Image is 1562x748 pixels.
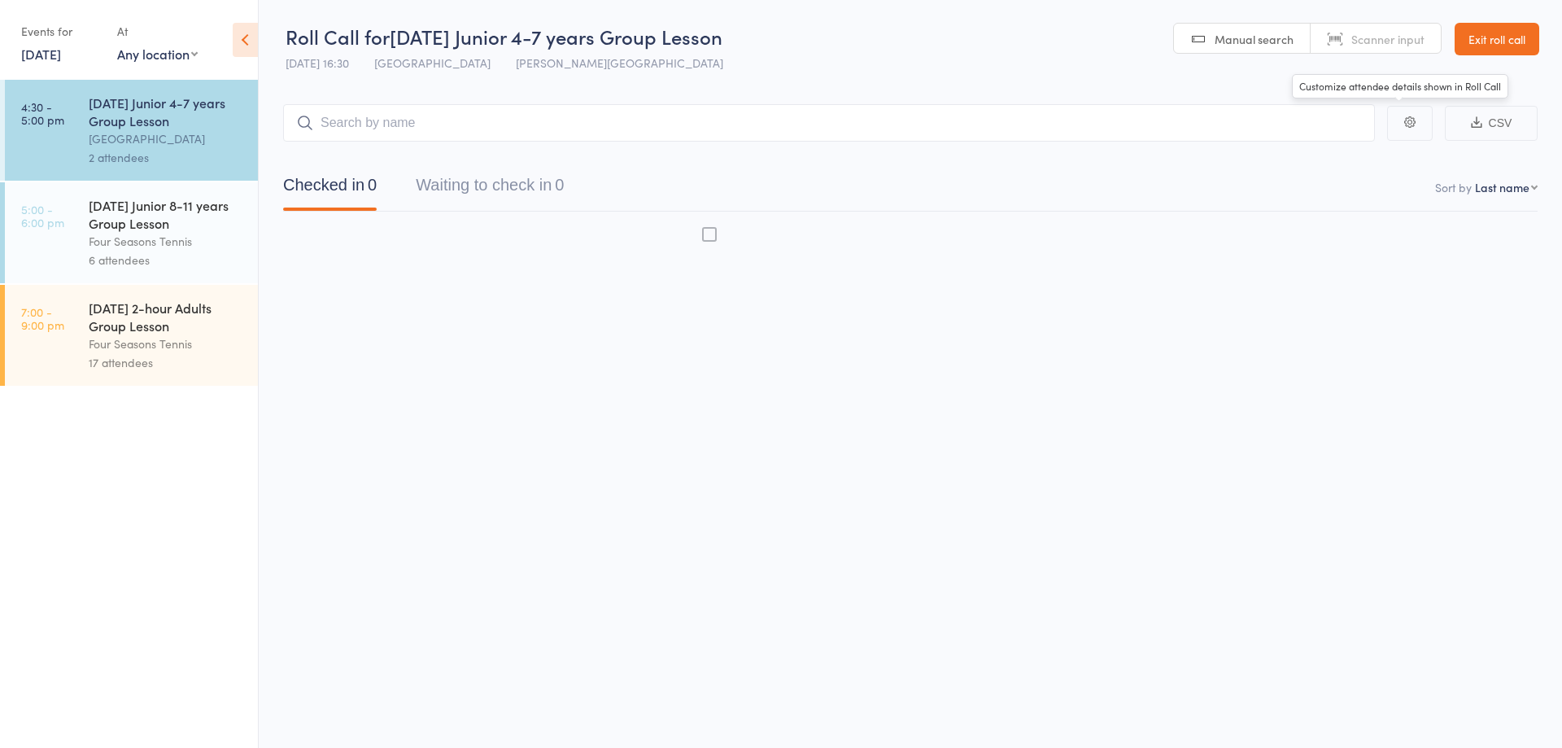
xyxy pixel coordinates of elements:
a: Exit roll call [1455,23,1539,55]
span: [PERSON_NAME][GEOGRAPHIC_DATA] [516,55,723,71]
span: [GEOGRAPHIC_DATA] [374,55,491,71]
button: CSV [1445,106,1538,141]
input: Search by name [283,104,1375,142]
a: 7:00 -9:00 pm[DATE] 2-hour Adults Group LessonFour Seasons Tennis17 attendees [5,285,258,386]
button: Checked in0 [283,168,377,211]
time: 4:30 - 5:00 pm [21,100,64,126]
div: [DATE] 2-hour Adults Group Lesson [89,299,244,335]
span: Scanner input [1351,31,1425,47]
span: Manual search [1215,31,1294,47]
a: [DATE] [21,45,61,63]
div: Events for [21,18,101,45]
div: 6 attendees [89,251,244,269]
div: Four Seasons Tennis [89,335,244,353]
span: [DATE] 16:30 [286,55,349,71]
time: 5:00 - 6:00 pm [21,203,64,229]
div: Four Seasons Tennis [89,232,244,251]
div: [DATE] Junior 4-7 years Group Lesson [89,94,244,129]
div: Last name [1475,179,1529,195]
a: 5:00 -6:00 pm[DATE] Junior 8-11 years Group LessonFour Seasons Tennis6 attendees [5,182,258,283]
time: 7:00 - 9:00 pm [21,305,64,331]
span: Roll Call for [286,23,390,50]
div: 0 [555,176,564,194]
a: 4:30 -5:00 pm[DATE] Junior 4-7 years Group Lesson[GEOGRAPHIC_DATA]2 attendees [5,80,258,181]
div: [DATE] Junior 8-11 years Group Lesson [89,196,244,232]
div: 2 attendees [89,148,244,167]
span: [DATE] Junior 4-7 years Group Lesson [390,23,722,50]
div: Any location [117,45,198,63]
label: Sort by [1435,179,1472,195]
div: At [117,18,198,45]
button: Waiting to check in0 [416,168,564,211]
div: [GEOGRAPHIC_DATA] [89,129,244,148]
div: 17 attendees [89,353,244,372]
div: Customize attendee details shown in Roll Call [1292,74,1508,99]
div: 0 [368,176,377,194]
